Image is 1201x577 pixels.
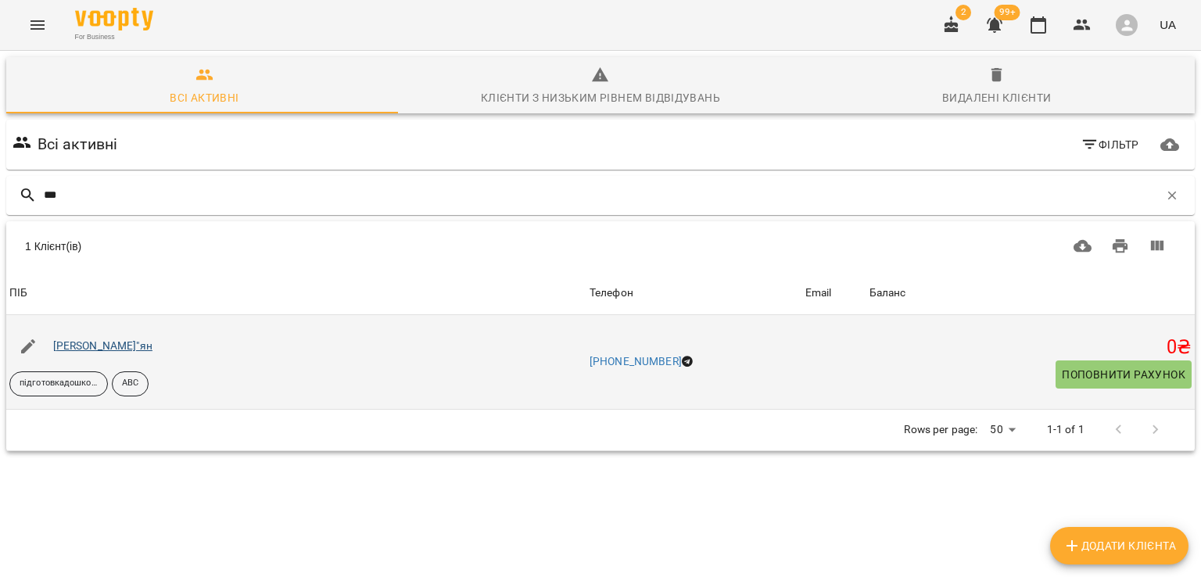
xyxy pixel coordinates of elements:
div: Table Toolbar [6,221,1195,271]
span: For Business [75,32,153,42]
img: Voopty Logo [75,8,153,30]
div: Телефон [590,284,633,303]
div: Sort [869,284,906,303]
h5: 0 ₴ [869,335,1192,360]
span: 99+ [995,5,1020,20]
span: Телефон [590,284,799,303]
div: ABC [112,371,149,396]
span: 2 [955,5,971,20]
span: Email [805,284,863,303]
span: Фільтр [1081,135,1139,154]
div: підготовкадошколи [9,371,108,396]
div: Баланс [869,284,906,303]
button: Menu [19,6,56,44]
button: UA [1153,10,1182,39]
a: [PERSON_NAME]"ян [53,339,152,352]
div: Всі активні [170,88,238,107]
p: підготовкадошколи [20,377,98,390]
div: 1 Клієнт(ів) [25,238,573,254]
a: [PHONE_NUMBER] [590,355,682,367]
div: Клієнти з низьким рівнем відвідувань [481,88,720,107]
span: Поповнити рахунок [1062,365,1185,384]
span: ПІБ [9,284,583,303]
button: Поповнити рахунок [1056,360,1192,389]
button: Вигляд колонок [1138,228,1176,265]
p: ABC [122,377,138,390]
span: Додати клієнта [1063,536,1176,555]
span: Баланс [869,284,1192,303]
p: Rows per page: [904,422,977,438]
div: 50 [984,418,1021,441]
div: Sort [805,284,832,303]
div: Sort [590,284,633,303]
button: Друк [1102,228,1139,265]
button: Завантажити CSV [1064,228,1102,265]
button: Фільтр [1074,131,1145,159]
span: UA [1160,16,1176,33]
div: Видалені клієнти [942,88,1051,107]
button: Додати клієнта [1050,527,1188,564]
div: ПІБ [9,284,27,303]
h6: Всі активні [38,132,118,156]
p: 1-1 of 1 [1047,422,1084,438]
div: Email [805,284,832,303]
div: Sort [9,284,27,303]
